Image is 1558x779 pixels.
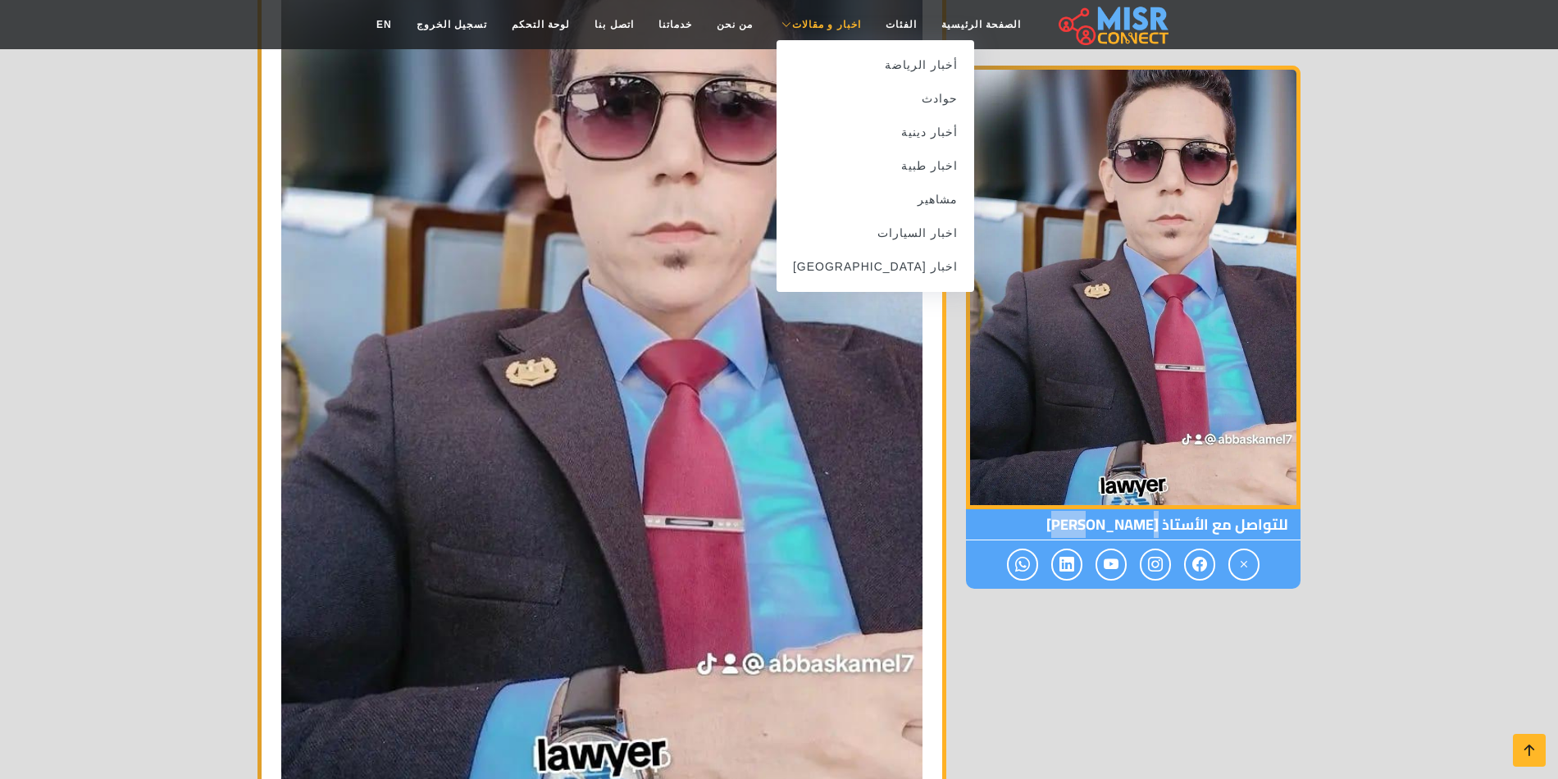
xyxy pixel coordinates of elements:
[1059,4,1168,45] img: main.misr_connect
[966,509,1301,540] span: للتواصل مع الأستاذ [PERSON_NAME]
[404,9,499,40] a: تسجيل الخروج
[777,216,974,250] a: اخبار السيارات
[499,9,582,40] a: لوحة التحكم
[765,9,873,40] a: اخبار و مقالات
[582,9,645,40] a: اتصل بنا
[929,9,1033,40] a: الصفحة الرئيسية
[777,183,974,216] a: مشاهير
[777,48,974,82] a: أخبار الرياضة
[966,66,1301,509] img: الأستاذ عباس موسى كامل
[646,9,704,40] a: خدماتنا
[777,250,974,284] a: اخبار [GEOGRAPHIC_DATA]
[873,9,929,40] a: الفئات
[777,82,974,116] a: حوادث
[777,149,974,183] a: اخبار طبية
[704,9,765,40] a: من نحن
[364,9,404,40] a: EN
[792,17,861,32] span: اخبار و مقالات
[777,116,974,149] a: أخبار دينية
